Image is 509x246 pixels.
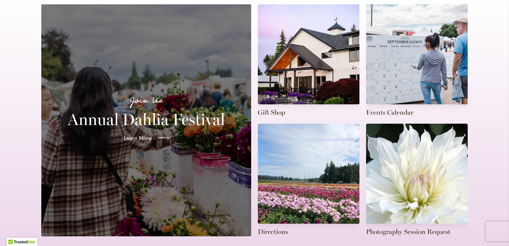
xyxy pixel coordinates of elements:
a: Learn More [118,129,174,147]
p: Join Us [49,93,243,107]
h2: Annual Dahlia Festival [49,110,243,129]
span: Learn More [124,134,152,142]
